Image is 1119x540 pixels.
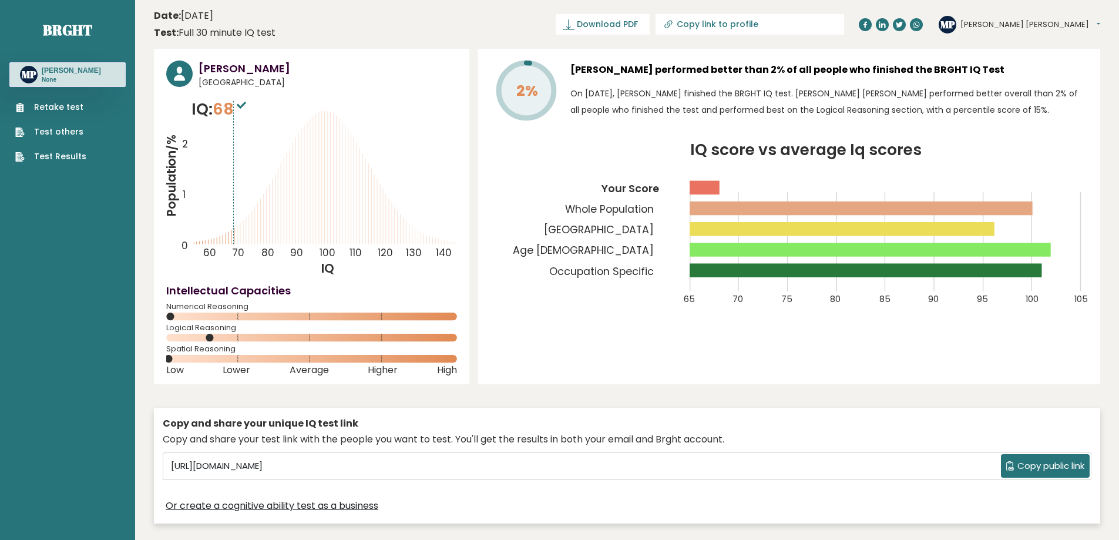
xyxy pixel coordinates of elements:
tspan: 75 [781,293,792,305]
tspan: 90 [290,246,303,260]
a: Or create a cognitive ability test as a business [166,499,378,513]
button: [PERSON_NAME] [PERSON_NAME] [960,19,1100,31]
tspan: 100 [1026,293,1039,305]
tspan: [GEOGRAPHIC_DATA] [544,223,654,237]
span: Low [166,368,184,373]
tspan: IQ [322,260,335,277]
tspan: 85 [879,293,891,305]
p: On [DATE], [PERSON_NAME] finished the BRGHT IQ test. [PERSON_NAME] [PERSON_NAME] performed better... [570,85,1088,118]
time: [DATE] [154,9,213,23]
tspan: 2% [516,81,538,101]
tspan: 110 [350,246,362,260]
span: Higher [368,368,398,373]
tspan: IQ score vs average Iq scores [690,139,922,160]
div: Copy and share your unique IQ test link [163,417,1091,431]
tspan: 140 [436,246,452,260]
span: Average [290,368,329,373]
h3: [PERSON_NAME] [42,66,101,75]
b: Test: [154,26,179,39]
a: Brght [43,21,92,39]
tspan: 100 [320,246,335,260]
tspan: 105 [1074,293,1088,305]
span: Lower [223,368,250,373]
tspan: Whole Population [565,202,654,216]
h3: [PERSON_NAME] [199,61,457,76]
div: Copy and share your test link with the people you want to test. You'll get the results in both yo... [163,432,1091,447]
button: Copy public link [1001,454,1090,478]
span: Logical Reasoning [166,326,457,330]
text: MP [22,68,36,81]
h3: [PERSON_NAME] performed better than 2% of all people who finished the BRGHT IQ Test [570,61,1088,79]
tspan: 90 [928,293,939,305]
tspan: 60 [203,246,216,260]
tspan: 130 [406,246,422,260]
div: Full 30 minute IQ test [154,26,275,40]
span: Numerical Reasoning [166,304,457,309]
span: Copy public link [1017,459,1084,473]
tspan: 70 [732,293,743,305]
tspan: 2 [182,137,188,152]
span: Spatial Reasoning [166,347,457,351]
tspan: 65 [684,293,695,305]
a: Download PDF [556,14,650,35]
b: Date: [154,9,181,22]
p: IQ: [191,98,249,121]
tspan: 70 [232,246,244,260]
p: None [42,76,101,84]
text: MP [940,17,955,31]
tspan: 80 [261,246,274,260]
tspan: 80 [830,293,841,305]
span: 68 [213,98,249,120]
tspan: Occupation Specific [549,264,654,279]
a: Test Results [15,150,86,163]
tspan: 120 [378,246,393,260]
tspan: 1 [183,187,186,202]
tspan: Your Score [601,182,659,196]
span: Download PDF [577,18,638,31]
tspan: 95 [977,293,988,305]
a: Test others [15,126,86,138]
span: High [437,368,457,373]
tspan: Age [DEMOGRAPHIC_DATA] [513,243,654,257]
h4: Intellectual Capacities [166,283,457,298]
span: [GEOGRAPHIC_DATA] [199,76,457,89]
tspan: Population/% [163,135,180,217]
tspan: 0 [182,239,188,253]
a: Retake test [15,101,86,113]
